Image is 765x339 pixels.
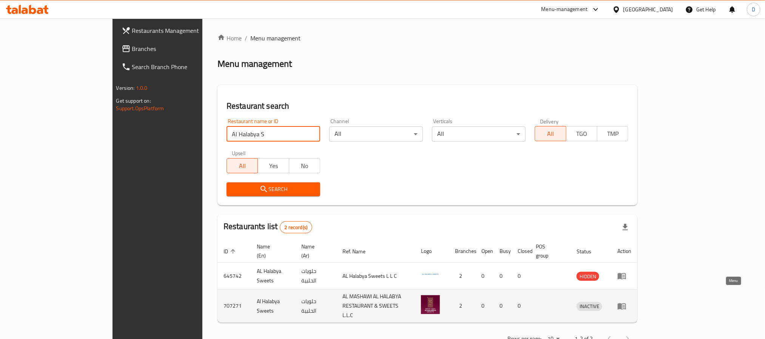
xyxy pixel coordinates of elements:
span: ID [224,247,238,256]
th: Busy [494,240,512,263]
h2: Restaurants list [224,221,312,233]
label: Delivery [540,119,559,124]
a: Search Branch Phone [116,58,240,76]
span: Search Branch Phone [132,62,234,71]
td: 0 [475,263,494,290]
h2: Restaurant search [227,100,628,112]
div: Menu-management [541,5,588,14]
span: All [230,160,255,171]
span: INACTIVE [577,302,602,311]
th: Open [475,240,494,263]
td: 0 [512,290,530,323]
table: enhanced table [217,240,637,323]
span: Name (Ar) [302,242,328,260]
img: AL Halabya Sweets [421,265,440,284]
td: 0 [494,263,512,290]
span: Get support on: [116,96,151,106]
span: HIDDEN [577,272,599,281]
span: D [752,5,755,14]
span: No [292,160,317,171]
button: Yes [258,158,289,173]
button: All [227,158,258,173]
div: Export file [616,218,634,236]
img: Al Halabya Sweets [421,295,440,314]
span: Menu management [250,34,301,43]
button: TMP [597,126,628,141]
span: POS group [536,242,561,260]
span: 2 record(s) [280,224,312,231]
span: All [538,128,563,139]
button: All [535,126,566,141]
h2: Menu management [217,58,292,70]
td: AL MASHAWI AL HALABYA RESTAURANT & SWEETS L.L.C [337,290,415,323]
span: Name (En) [257,242,287,260]
button: No [289,158,320,173]
div: All [329,126,423,142]
span: Version: [116,83,135,93]
div: All [432,126,526,142]
td: 0 [475,290,494,323]
span: Branches [132,44,234,53]
label: Upsell [232,151,246,156]
span: 1.0.0 [136,83,148,93]
a: Support.OpsPlatform [116,103,164,113]
td: 2 [449,263,475,290]
td: AL Halabya Sweets L L C [337,263,415,290]
th: Branches [449,240,475,263]
span: TGO [569,128,594,139]
span: Status [577,247,601,256]
span: Ref. Name [343,247,376,256]
nav: breadcrumb [217,34,637,43]
div: [GEOGRAPHIC_DATA] [623,5,673,14]
a: Restaurants Management [116,22,240,40]
td: 2 [449,290,475,323]
div: Total records count [280,221,313,233]
span: Search [233,185,314,194]
td: Al Halabya Sweets [251,290,296,323]
th: Logo [415,240,449,263]
a: Branches [116,40,240,58]
input: Search for restaurant name or ID.. [227,126,320,142]
th: Action [611,240,637,263]
button: TGO [566,126,597,141]
td: 0 [512,263,530,290]
div: Menu [617,271,631,280]
span: Restaurants Management [132,26,234,35]
button: Search [227,182,320,196]
td: حلويات الحلبية [296,263,337,290]
td: AL Halabya Sweets [251,263,296,290]
span: Yes [261,160,286,171]
span: TMP [600,128,625,139]
td: حلويات الحلبية [296,290,337,323]
li: / [245,34,247,43]
th: Closed [512,240,530,263]
td: 0 [494,290,512,323]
